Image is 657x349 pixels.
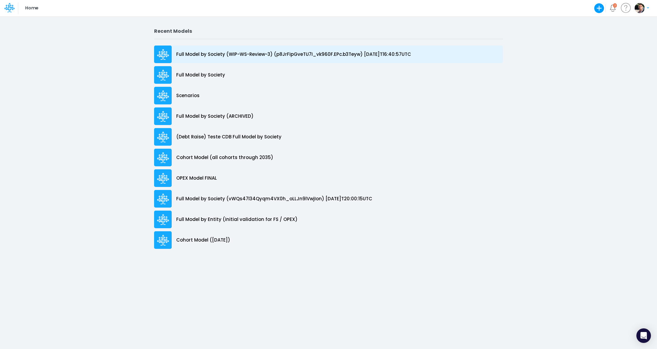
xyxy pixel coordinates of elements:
h2: Recent Models [154,28,503,34]
p: Full Model by Society (WIP-WS-Review-3) (p8JrFipGveTU7I_vk960F.EPc.b3Teyw) [DATE]T16:40:57UTC [176,51,411,58]
p: Scenarios [176,92,200,99]
a: Cohort Model (all cohorts through 2035) [154,147,503,168]
a: Full Model by Society (WIP-WS-Review-3) (p8JrFipGveTU7I_vk960F.EPc.b3Teyw) [DATE]T16:40:57UTC [154,44,503,65]
p: Full Model by Entity (initial validation for FS / OPEX) [176,216,298,223]
a: Notifications [609,5,616,12]
a: OPEX Model FINAL [154,168,503,188]
p: Full Model by Society (ARCHIVED) [176,113,254,120]
a: Full Model by Society (vWQs47l34Qyqm4VX0h_oLLJn9lVwjIon) [DATE]T20:00:15UTC [154,188,503,209]
p: Cohort Model ([DATE]) [176,237,230,244]
p: Cohort Model (all cohorts through 2035) [176,154,273,161]
p: Home [25,5,38,12]
a: Cohort Model ([DATE]) [154,230,503,250]
a: Scenarios [154,85,503,106]
a: (Debt Raise) Teste CDB Full Model by Society [154,127,503,147]
a: Full Model by Entity (initial validation for FS / OPEX) [154,209,503,230]
a: Full Model by Society [154,65,503,85]
div: Open Intercom Messenger [636,328,651,343]
p: Full Model by Society [176,72,225,79]
p: Full Model by Society (vWQs47l34Qyqm4VX0h_oLLJn9lVwjIon) [DATE]T20:00:15UTC [176,195,372,202]
div: 2 unread items [614,4,616,7]
p: OPEX Model FINAL [176,175,217,182]
a: Full Model by Society (ARCHIVED) [154,106,503,127]
p: (Debt Raise) Teste CDB Full Model by Society [176,134,281,141]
